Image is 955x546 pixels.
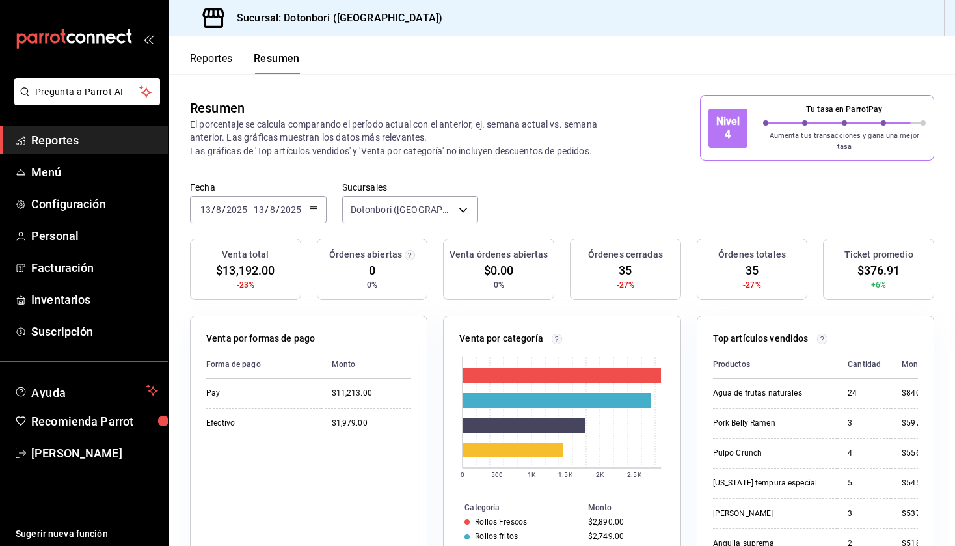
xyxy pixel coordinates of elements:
button: open_drawer_menu [143,34,154,44]
p: Venta por formas de pago [206,332,315,346]
h3: Venta órdenes abiertas [450,248,548,262]
div: $2,890.00 [588,517,660,526]
span: 35 [746,262,759,279]
div: [US_STATE] tempura especial [713,478,827,489]
div: 4 [848,448,881,459]
div: $1,979.00 [332,418,412,429]
span: 0 [369,262,375,279]
div: 3 [848,418,881,429]
button: Reportes [190,52,233,74]
span: 0% [494,279,504,291]
span: Suscripción [31,323,158,340]
span: Pregunta a Parrot AI [35,85,140,99]
span: $376.91 [857,262,900,279]
span: Ayuda [31,383,141,398]
th: Categoría [444,500,583,515]
div: Agua de frutas naturales [713,388,827,399]
span: - [249,204,252,215]
div: Pay [206,388,311,399]
p: Venta por categoría [459,332,543,346]
div: Resumen [190,98,245,118]
span: Facturación [31,259,158,277]
div: $2,749.00 [588,532,660,541]
input: -- [200,204,211,215]
span: / [222,204,226,215]
th: Monto [321,351,412,379]
span: Inventarios [31,291,158,308]
th: Monto [891,351,932,379]
span: Configuración [31,195,158,213]
span: $13,192.00 [216,262,275,279]
div: navigation tabs [190,52,300,74]
div: Nivel 4 [708,109,747,148]
span: / [211,204,215,215]
button: Resumen [254,52,300,74]
input: ---- [280,204,302,215]
div: Pulpo Crunch [713,448,827,459]
input: -- [215,204,222,215]
span: Recomienda Parrot [31,413,158,430]
span: / [265,204,269,215]
text: 500 [491,471,503,478]
span: 35 [619,262,632,279]
div: Efectivo [206,418,311,429]
div: $537.00 [902,508,932,519]
div: $556.00 [902,448,932,459]
text: 1.5K [559,471,573,478]
span: Menú [31,163,158,181]
input: ---- [226,204,248,215]
span: [PERSON_NAME] [31,444,158,462]
div: $545.00 [902,478,932,489]
label: Sucursales [342,183,479,192]
span: -23% [237,279,255,291]
p: Aumenta tus transacciones y gana una mejor tasa [763,131,926,152]
p: El porcentaje se calcula comparando el período actual con el anterior, ej. semana actual vs. sema... [190,118,624,157]
span: Reportes [31,131,158,149]
div: Rollos Frescos [475,517,527,526]
div: 5 [848,478,881,489]
h3: Ticket promedio [844,248,913,262]
span: Sugerir nueva función [16,527,158,541]
div: $840.00 [902,388,932,399]
div: Pork Belly Ramen [713,418,827,429]
th: Forma de pago [206,351,321,379]
h3: Órdenes cerradas [588,248,663,262]
text: 0 [461,471,464,478]
text: 2K [596,471,604,478]
span: +6% [871,279,886,291]
button: Pregunta a Parrot AI [14,78,160,105]
h3: Órdenes totales [718,248,786,262]
p: Tu tasa en ParrotPay [763,103,926,115]
span: / [276,204,280,215]
span: -27% [617,279,635,291]
div: 24 [848,388,881,399]
th: Monto [583,500,680,515]
div: $11,213.00 [332,388,412,399]
span: Dotonbori ([GEOGRAPHIC_DATA]) [351,203,455,216]
h3: Venta total [222,248,269,262]
text: 2.5K [628,471,642,478]
span: -27% [743,279,761,291]
th: Cantidad [837,351,891,379]
th: Productos [713,351,837,379]
label: Fecha [190,183,327,192]
div: $597.00 [902,418,932,429]
span: $0.00 [484,262,514,279]
div: 3 [848,508,881,519]
h3: Órdenes abiertas [329,248,402,262]
div: [PERSON_NAME] [713,508,827,519]
p: Top artículos vendidos [713,332,809,346]
text: 1K [528,471,536,478]
span: Personal [31,227,158,245]
span: 0% [367,279,377,291]
input: -- [269,204,276,215]
h3: Sucursal: Dotonbori ([GEOGRAPHIC_DATA]) [226,10,442,26]
a: Pregunta a Parrot AI [9,94,160,108]
input: -- [253,204,265,215]
div: Rollos fritos [475,532,518,541]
